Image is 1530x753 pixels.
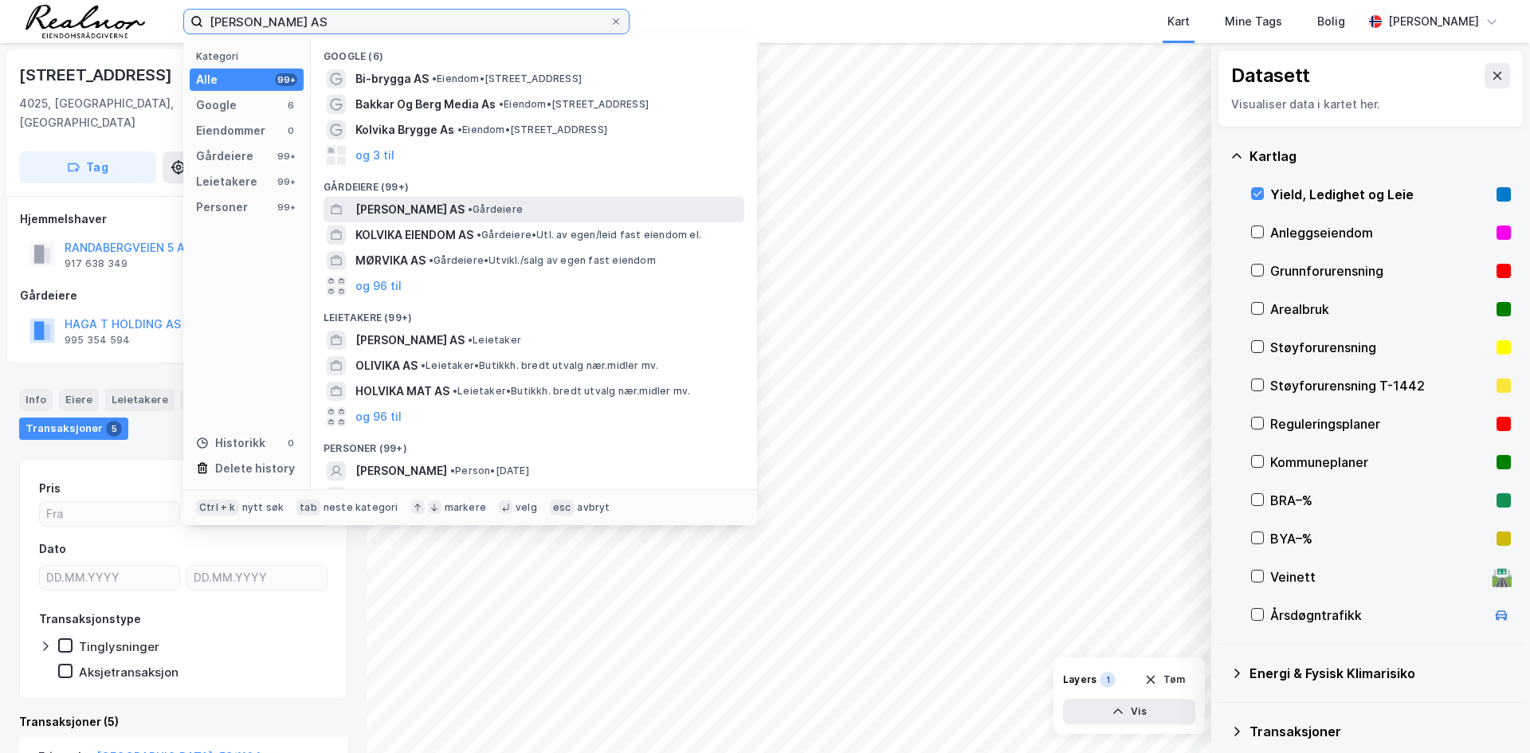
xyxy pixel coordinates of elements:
div: Visualiser data i kartet her. [1231,95,1510,114]
div: Gårdeiere [196,147,253,166]
div: Årsdøgntrafikk [1270,606,1485,625]
div: 🛣️ [1491,567,1512,587]
div: Reguleringsplaner [1270,414,1490,433]
div: Mine Tags [1225,12,1282,31]
span: Gårdeiere [468,203,523,216]
div: Leietakere [105,389,175,411]
div: 0 [284,124,297,137]
span: Bi-brygga AS [355,69,429,88]
span: [PERSON_NAME] AS [355,200,465,219]
span: Leietaker [468,334,521,347]
div: Grunnforurensning [1270,261,1490,280]
div: 995 354 594 [65,334,130,347]
span: Gårdeiere • Utl. av egen/leid fast eiendom el. [477,229,701,241]
div: 1 [1100,672,1116,688]
div: neste kategori [324,501,398,514]
span: KOLVIKA EIENDOM AS [355,226,473,245]
input: DD.MM.YYYY [187,566,327,590]
div: Støyforurensning [1270,338,1490,357]
div: 4025, [GEOGRAPHIC_DATA], [GEOGRAPHIC_DATA] [19,94,222,132]
div: 99+ [275,150,297,163]
span: Eiendom • [STREET_ADDRESS] [457,124,607,136]
div: Datasett [1231,63,1310,88]
div: Støyforurensning T-1442 [1270,376,1490,395]
div: tab [296,500,320,516]
div: markere [445,501,486,514]
div: Historikk [196,433,265,453]
div: Gårdeiere [20,286,347,305]
div: Pris [39,479,61,498]
div: Personer (99+) [311,429,757,458]
span: • [499,98,504,110]
span: Eiendom • [STREET_ADDRESS] [499,98,649,111]
div: Leietakere [196,172,257,191]
div: Veinett [1270,567,1485,586]
span: • [468,334,473,346]
div: 99+ [275,175,297,188]
span: Gårdeiere • Utvikl./salg av egen fast eiendom [429,254,656,267]
div: Eiere [59,389,99,411]
div: Google (6) [311,37,757,66]
span: • [468,203,473,215]
img: realnor-logo.934646d98de889bb5806.png [25,5,145,38]
span: • [453,385,457,397]
div: Arealbruk [1270,300,1490,319]
div: Kartlag [1249,147,1511,166]
div: velg [516,501,537,514]
div: Info [19,389,53,411]
div: nytt søk [242,501,284,514]
div: Leietakere (99+) [311,299,757,327]
input: Fra [40,502,179,526]
div: 99+ [275,201,297,214]
div: Datasett [181,389,241,411]
span: • [432,73,437,84]
div: Bolig [1317,12,1345,31]
button: og 96 til [355,407,402,426]
span: Person • [DATE] [450,465,529,477]
div: Hjemmelshaver [20,210,347,229]
div: Eiendommer [196,121,265,140]
span: Eiendom • [STREET_ADDRESS] [432,73,582,85]
div: Yield, Ledighet og Leie [1270,185,1490,204]
span: Kolvika Brygge As [355,120,454,139]
div: Personer [196,198,248,217]
div: Energi & Fysisk Klimarisiko [1249,664,1511,683]
span: [PERSON_NAME] AS [355,331,465,350]
div: Transaksjoner [1249,722,1511,741]
div: BRA–% [1270,491,1490,510]
div: Gårdeiere (99+) [311,168,757,197]
div: Tinglysninger [79,639,159,654]
input: Søk på adresse, matrikkel, gårdeiere, leietakere eller personer [203,10,610,33]
div: Kart [1167,12,1190,31]
input: DD.MM.YYYY [40,566,179,590]
span: • [429,254,433,266]
div: Transaksjoner [19,418,128,440]
span: • [421,359,426,371]
iframe: Chat Widget [1450,677,1530,753]
div: [PERSON_NAME] [1388,12,1479,31]
span: • [457,124,462,135]
div: Transaksjoner (5) [19,712,347,731]
span: • [450,465,455,477]
span: MØRVIKA AS [355,251,426,270]
div: 99+ [275,73,297,86]
div: Dato [39,539,66,559]
div: 6 [284,99,297,112]
div: avbryt [577,501,610,514]
div: Kontrollprogram for chat [1450,677,1530,753]
button: Tøm [1134,667,1195,692]
div: Aksjetransaksjon [79,665,178,680]
div: Delete history [215,459,295,478]
span: Bakkar Og Berg Media As [355,95,496,114]
span: Leietaker • Butikkh. bredt utvalg nær.midler mv. [421,359,658,372]
div: 917 638 349 [65,257,127,270]
div: Ctrl + k [196,500,239,516]
span: HOLVIKA MAT AS [355,382,449,401]
span: OLIVIKA AS [355,356,418,375]
div: 5 [106,421,122,437]
div: Google [196,96,237,115]
div: [STREET_ADDRESS] [19,62,175,88]
div: Layers [1063,673,1096,686]
div: Kategori [196,50,304,62]
div: Alle [196,70,218,89]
